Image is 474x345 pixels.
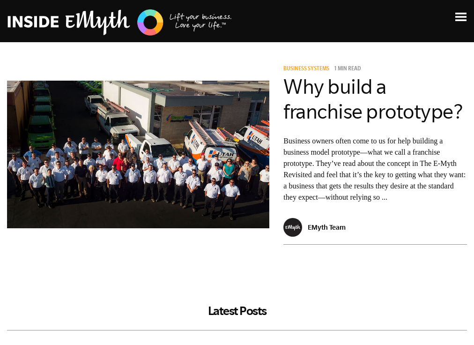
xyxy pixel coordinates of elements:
[308,223,346,231] p: EMyth Team
[283,66,329,73] span: Business Systems
[283,75,462,123] a: Why build a franchise prototype?
[283,135,467,203] p: Business owners often come to us for help building a business model prototype—what we call a fran...
[455,13,467,21] img: Open Menu
[7,81,269,228] img: business model prototype
[7,304,467,318] h2: Latest Posts
[427,300,474,345] iframe: Chat Widget
[334,66,361,73] p: 1 min read
[7,8,232,37] img: EMyth Business Coaching
[283,66,333,73] a: Business Systems
[283,218,302,237] img: EMyth Team - EMyth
